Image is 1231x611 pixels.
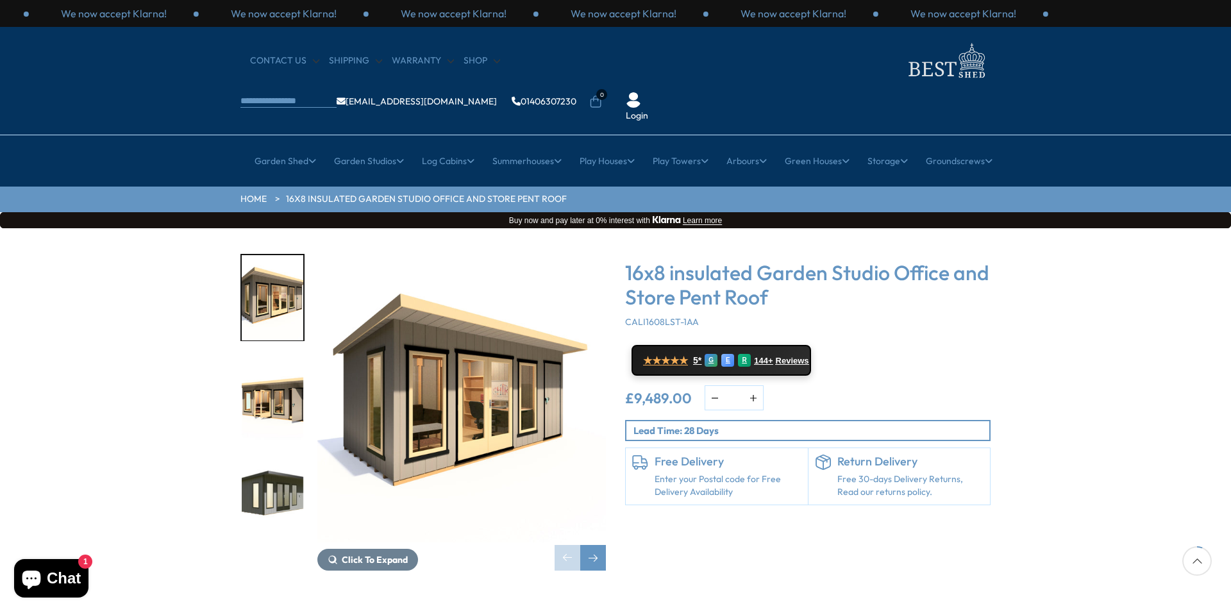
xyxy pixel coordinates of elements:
h6: Return Delivery [837,455,984,469]
span: 0 [596,89,607,100]
div: R [738,354,751,367]
span: Reviews [776,356,809,366]
a: [EMAIL_ADDRESS][DOMAIN_NAME] [337,97,497,106]
div: 2 / 3 [708,6,878,21]
a: Summerhouses [492,145,562,177]
a: 01406307230 [512,97,576,106]
img: CaliStoragelh16x8_d3bf754d-5271-4f8e-acda-2a83da008bb5_200x200.jpg [242,255,303,340]
a: Storage [867,145,908,177]
img: CaliStorage16x8-030grey_832b54c2-33ff-40da-a667-350bdaaf899a_200x200.jpg [242,456,303,541]
p: Lead Time: 28 Days [633,424,989,437]
a: Shop [464,54,500,67]
a: Warranty [392,54,454,67]
a: Garden Studios [334,145,404,177]
a: Groundscrews [926,145,992,177]
div: 1 / 3 [29,6,199,21]
button: Click To Expand [317,549,418,571]
h3: 16x8 insulated Garden Studio Office and Store Pent Roof [625,260,991,310]
a: 0 [589,96,602,108]
div: 3 / 3 [369,6,539,21]
a: 16x8 insulated Garden Studio Office and Store Pent Roof [286,193,567,206]
a: Shipping [329,54,382,67]
p: We now accept Klarna! [401,6,507,21]
a: ★★★★★ 5* G E R 144+ Reviews [632,345,811,376]
p: We now accept Klarna! [231,6,337,21]
img: User Icon [626,92,641,108]
p: We now accept Klarna! [61,6,167,21]
span: ★★★★★ [643,355,688,367]
span: CALI1608LST-1AA [625,316,699,328]
a: Enter your Postal code for Free Delivery Availability [655,473,801,498]
img: 16x8 insulated Garden Studio Office and Store Pent Roof - Best Shed [317,254,606,542]
div: 1 / 8 [317,254,606,571]
a: Garden Shed [255,145,316,177]
a: Play Towers [653,145,708,177]
ins: £9,489.00 [625,391,692,405]
p: We now accept Klarna! [741,6,846,21]
a: CONTACT US [250,54,319,67]
img: logo [901,40,991,81]
div: 3 / 3 [878,6,1048,21]
span: Click To Expand [342,554,408,565]
a: Green Houses [785,145,850,177]
a: Arbours [726,145,767,177]
div: Previous slide [555,545,580,571]
div: Next slide [580,545,606,571]
div: 2 / 3 [199,6,369,21]
a: Log Cabins [422,145,474,177]
h6: Free Delivery [655,455,801,469]
span: 144+ [754,356,773,366]
p: Free 30-days Delivery Returns, Read our returns policy. [837,473,984,498]
inbox-online-store-chat: Shopify online store chat [10,559,92,601]
a: Play Houses [580,145,635,177]
div: 1 / 8 [240,254,305,342]
div: 1 / 3 [539,6,708,21]
div: E [721,354,734,367]
div: G [705,354,717,367]
div: 3 / 8 [240,455,305,542]
div: 2 / 8 [240,355,305,442]
a: Login [626,110,648,122]
a: HOME [240,193,267,206]
img: CaliStorage16x8rhajar_8fa7c588-ebe7-49e3-9597-3cd554660818_200x200.jpg [242,356,303,441]
p: We now accept Klarna! [571,6,676,21]
p: We now accept Klarna! [910,6,1016,21]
